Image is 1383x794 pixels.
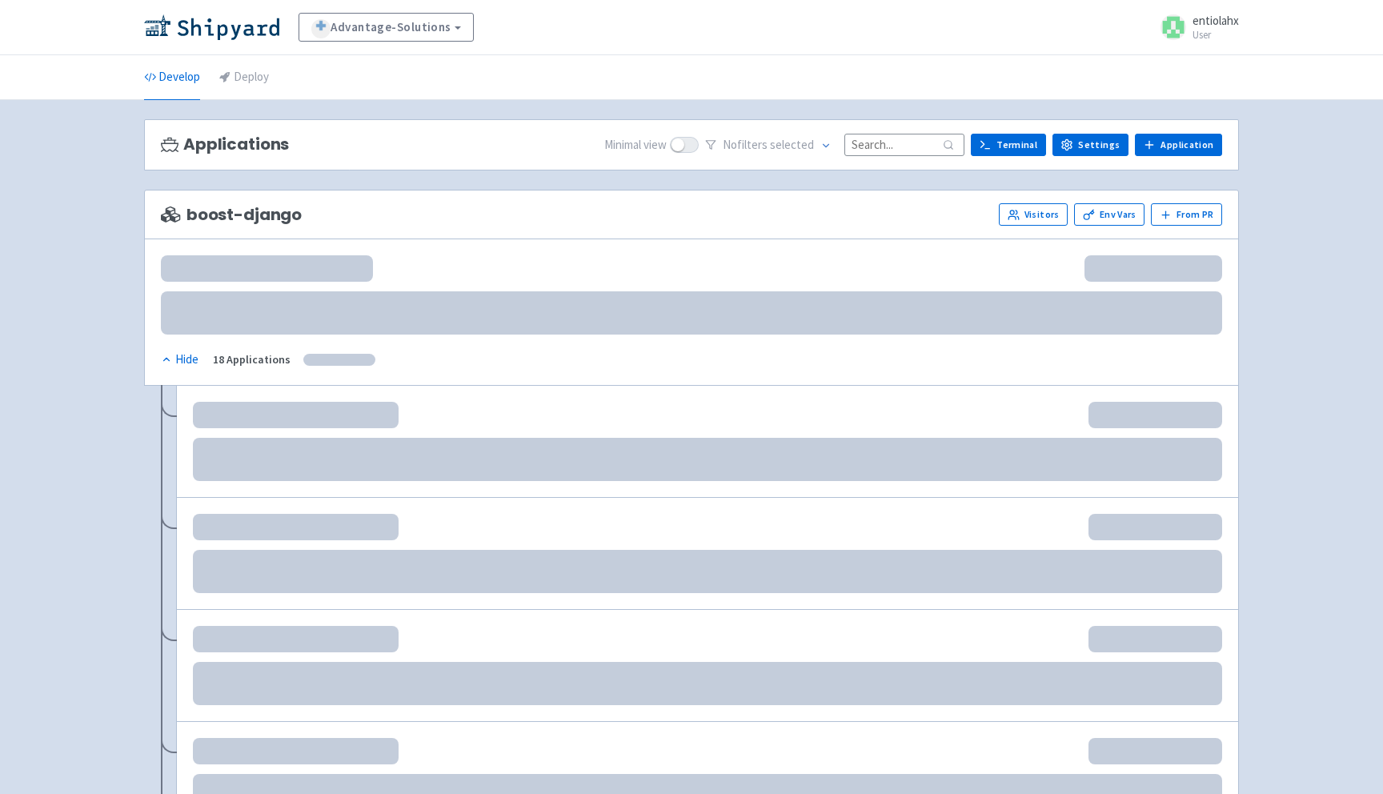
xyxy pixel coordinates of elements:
[770,137,814,152] span: selected
[144,14,279,40] img: Shipyard logo
[1193,13,1239,28] span: entiolahx
[161,135,289,154] h3: Applications
[844,134,964,155] input: Search...
[1151,203,1222,226] button: From PR
[723,136,814,154] span: No filter s
[999,203,1068,226] a: Visitors
[161,351,200,369] button: Hide
[1074,203,1144,226] a: Env Vars
[144,55,200,100] a: Develop
[1151,14,1239,40] a: entiolahx User
[219,55,269,100] a: Deploy
[213,351,291,369] div: 18 Applications
[971,134,1046,156] a: Terminal
[1135,134,1222,156] a: Application
[161,351,198,369] div: Hide
[1193,30,1239,40] small: User
[1052,134,1128,156] a: Settings
[161,206,302,224] span: boost-django
[604,136,667,154] span: Minimal view
[299,13,474,42] a: Advantage-Solutions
